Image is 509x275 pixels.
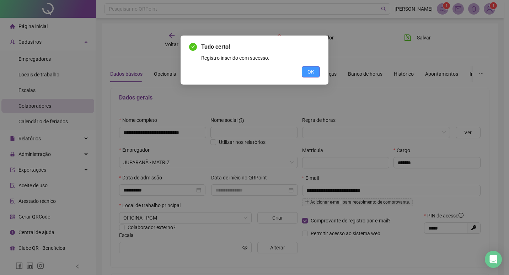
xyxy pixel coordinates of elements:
[201,43,230,50] span: Tudo certo!
[189,43,197,51] span: check-circle
[302,66,320,77] button: OK
[201,55,269,61] span: Registro inserido com sucesso.
[485,251,502,268] div: Open Intercom Messenger
[307,68,314,76] span: OK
